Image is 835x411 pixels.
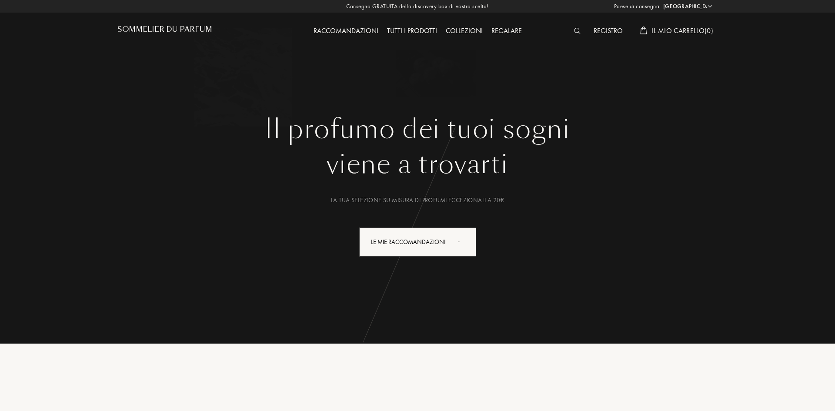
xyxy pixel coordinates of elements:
a: Tutti i prodotti [383,26,441,35]
div: Registro [589,26,627,37]
div: Le mie raccomandazioni [359,227,476,257]
a: Collezioni [441,26,487,35]
a: Regalare [487,26,526,35]
div: Raccomandazioni [309,26,383,37]
img: cart_white.svg [640,27,647,34]
a: Le mie raccomandazionianimation [353,227,483,257]
img: search_icn_white.svg [574,28,581,34]
h1: Sommelier du Parfum [117,25,212,33]
span: Paese di consegna: [614,2,661,11]
div: animation [455,233,472,250]
span: Il mio carrello ( 0 ) [651,26,713,35]
div: Regalare [487,26,526,37]
div: La tua selezione su misura di profumi eccezionali a 20€ [124,196,711,205]
div: viene a trovarti [124,145,711,184]
h1: Il profumo dei tuoi sogni [124,114,711,145]
div: Collezioni [441,26,487,37]
a: Raccomandazioni [309,26,383,35]
a: Registro [589,26,627,35]
a: Sommelier du Parfum [117,25,212,37]
div: Tutti i prodotti [383,26,441,37]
